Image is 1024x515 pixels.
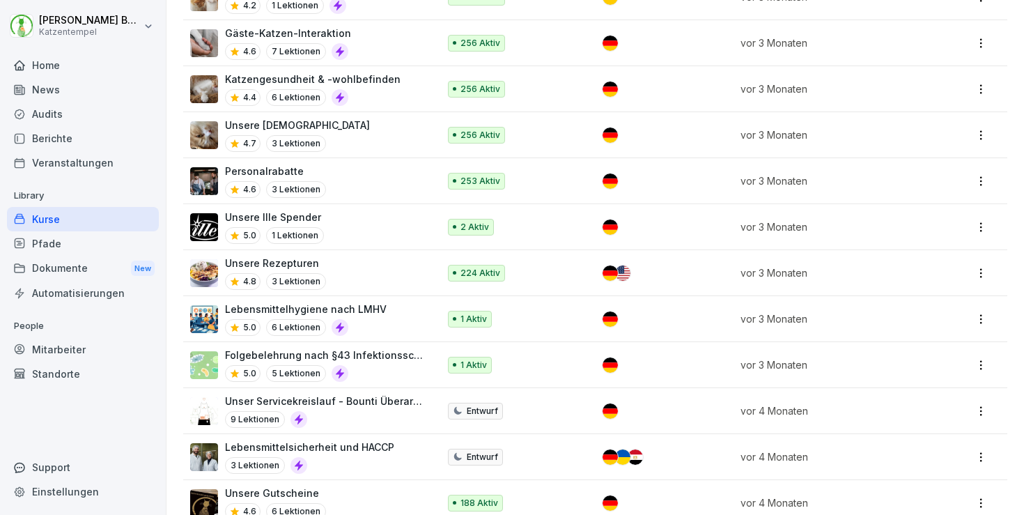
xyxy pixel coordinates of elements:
[225,394,424,408] p: Unser Servicekreislauf - Bounti Überarbeitung
[190,167,218,195] img: e8ziyjrh6o0kapfuhyynj7rz.png
[243,91,256,104] p: 4.4
[460,359,487,371] p: 1 Aktiv
[225,118,370,132] p: Unsere [DEMOGRAPHIC_DATA]
[740,358,922,372] p: vor 3 Monaten
[460,313,487,325] p: 1 Aktiv
[603,403,618,419] img: de.svg
[190,29,218,57] img: l0atb699uij68h2c0ddnh1rz.png
[628,449,643,465] img: eg.svg
[460,129,500,141] p: 256 Aktiv
[266,181,326,198] p: 3 Lektionen
[603,495,618,511] img: de.svg
[190,121,218,149] img: y3z6ijle3m8bd306u2bj53xg.png
[243,321,256,334] p: 5.0
[243,229,256,242] p: 5.0
[467,451,498,463] p: Entwurf
[7,185,159,207] p: Library
[243,137,256,150] p: 4.7
[603,174,618,189] img: de.svg
[7,256,159,282] a: DokumenteNew
[7,479,159,504] a: Einstellungen
[7,102,159,126] a: Audits
[460,497,498,509] p: 188 Aktiv
[225,26,351,40] p: Gäste-Katzen-Interaktion
[266,319,326,336] p: 6 Lektionen
[460,221,489,233] p: 2 Aktiv
[7,455,159,479] div: Support
[603,82,618,97] img: de.svg
[131,261,155,277] div: New
[190,259,218,287] img: cs7wf0v7zfc7wxyq1wqcbqo4.png
[7,362,159,386] a: Standorte
[190,305,218,333] img: h7jpezukfv8pwd1f3ia36uzh.png
[603,220,618,235] img: de.svg
[190,75,218,103] img: rxjswh0vui7qq7b39tbuj2fl.png
[7,281,159,305] a: Automatisierungen
[460,83,500,95] p: 256 Aktiv
[266,273,326,290] p: 3 Lektionen
[740,82,922,96] p: vor 3 Monaten
[39,27,141,37] p: Katzentempel
[190,397,218,425] img: s5qnd9q1m875ulmi6z3g1v03.png
[603,358,618,373] img: de.svg
[460,175,500,187] p: 253 Aktiv
[603,449,618,465] img: de.svg
[7,256,159,282] div: Dokumente
[190,351,218,379] img: jw93ziiaxyrytvvq4xf35n98.png
[603,36,618,51] img: de.svg
[243,367,256,380] p: 5.0
[7,151,159,175] a: Veranstaltungen
[740,403,922,418] p: vor 4 Monaten
[7,53,159,77] a: Home
[225,164,326,178] p: Personalrabatte
[225,348,424,362] p: Folgebelehrung nach §43 Infektionsschutzgesetz (IfSG)
[266,227,324,244] p: 1 Lektionen
[460,267,500,279] p: 224 Aktiv
[615,449,630,465] img: ua.svg
[243,275,256,288] p: 4.8
[603,312,618,327] img: de.svg
[225,457,285,474] p: 3 Lektionen
[190,213,218,241] img: v6bfn9aib74zsalv1oyyi2mt.png
[266,365,326,382] p: 5 Lektionen
[615,266,630,281] img: us.svg
[7,77,159,102] a: News
[243,45,256,58] p: 4.6
[467,405,498,417] p: Entwurf
[7,315,159,337] p: People
[740,312,922,326] p: vor 3 Monaten
[225,486,326,500] p: Unsere Gutscheine
[740,495,922,510] p: vor 4 Monaten
[7,207,159,231] a: Kurse
[460,37,500,49] p: 256 Aktiv
[243,183,256,196] p: 4.6
[266,135,326,152] p: 3 Lektionen
[225,210,324,224] p: Unsere Ille Spender
[225,256,326,270] p: Unsere Rezepturen
[740,128,922,142] p: vor 3 Monaten
[39,15,141,26] p: [PERSON_NAME] Benedix
[740,36,922,50] p: vor 3 Monaten
[740,220,922,234] p: vor 3 Monaten
[225,440,394,454] p: Lebensmittelsicherheit und HACCP
[603,128,618,143] img: de.svg
[225,411,285,428] p: 9 Lektionen
[190,443,218,471] img: np8timnq3qj8z7jdjwtlli73.png
[7,337,159,362] a: Mitarbeiter
[7,126,159,151] a: Berichte
[740,174,922,188] p: vor 3 Monaten
[225,72,401,86] p: Katzengesundheit & -wohlbefinden
[7,231,159,256] a: Pfade
[266,89,326,106] p: 6 Lektionen
[225,302,387,316] p: Lebensmittelhygiene nach LMHV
